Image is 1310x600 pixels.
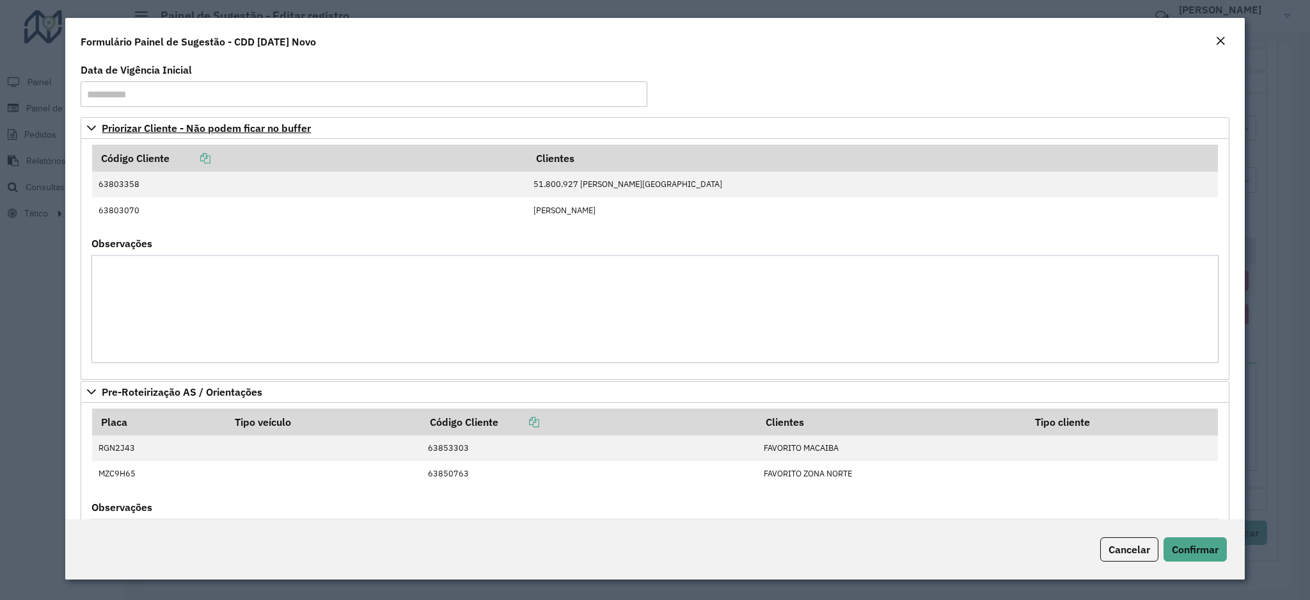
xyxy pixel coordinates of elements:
[1100,537,1158,562] button: Cancelar
[92,197,527,223] td: 63803070
[1172,543,1219,556] span: Confirmar
[527,145,1218,172] th: Clientes
[1026,409,1218,435] th: Tipo cliente
[1211,33,1229,50] button: Close
[421,409,757,435] th: Código Cliente
[102,123,311,133] span: Priorizar Cliente - Não podem ficar no buffer
[498,416,539,428] a: Copiar
[757,435,1026,461] td: FAVORITO MACAIBA
[92,172,527,197] td: 63803358
[81,34,316,49] h4: Formulário Painel de Sugestão - CDD [DATE] Novo
[170,152,210,165] a: Copiar
[91,236,152,251] label: Observações
[226,409,421,435] th: Tipo veículo
[757,461,1026,487] td: FAVORITO ZONA NORTE
[81,62,192,77] label: Data de Vigência Inicial
[1109,543,1150,556] span: Cancelar
[92,461,226,487] td: MZC9H65
[92,409,226,435] th: Placa
[1164,537,1227,562] button: Confirmar
[527,172,1218,197] td: 51.800.927 [PERSON_NAME][GEOGRAPHIC_DATA]
[421,461,757,487] td: 63850763
[757,409,1026,435] th: Clientes
[91,499,152,515] label: Observações
[102,387,262,397] span: Pre-Roteirização AS / Orientações
[92,145,527,172] th: Código Cliente
[1215,36,1226,46] em: Fechar
[81,381,1229,403] a: Pre-Roteirização AS / Orientações
[421,435,757,461] td: 63853303
[81,117,1229,139] a: Priorizar Cliente - Não podem ficar no buffer
[92,435,226,461] td: RGN2J43
[81,139,1229,380] div: Priorizar Cliente - Não podem ficar no buffer
[527,197,1218,223] td: [PERSON_NAME]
